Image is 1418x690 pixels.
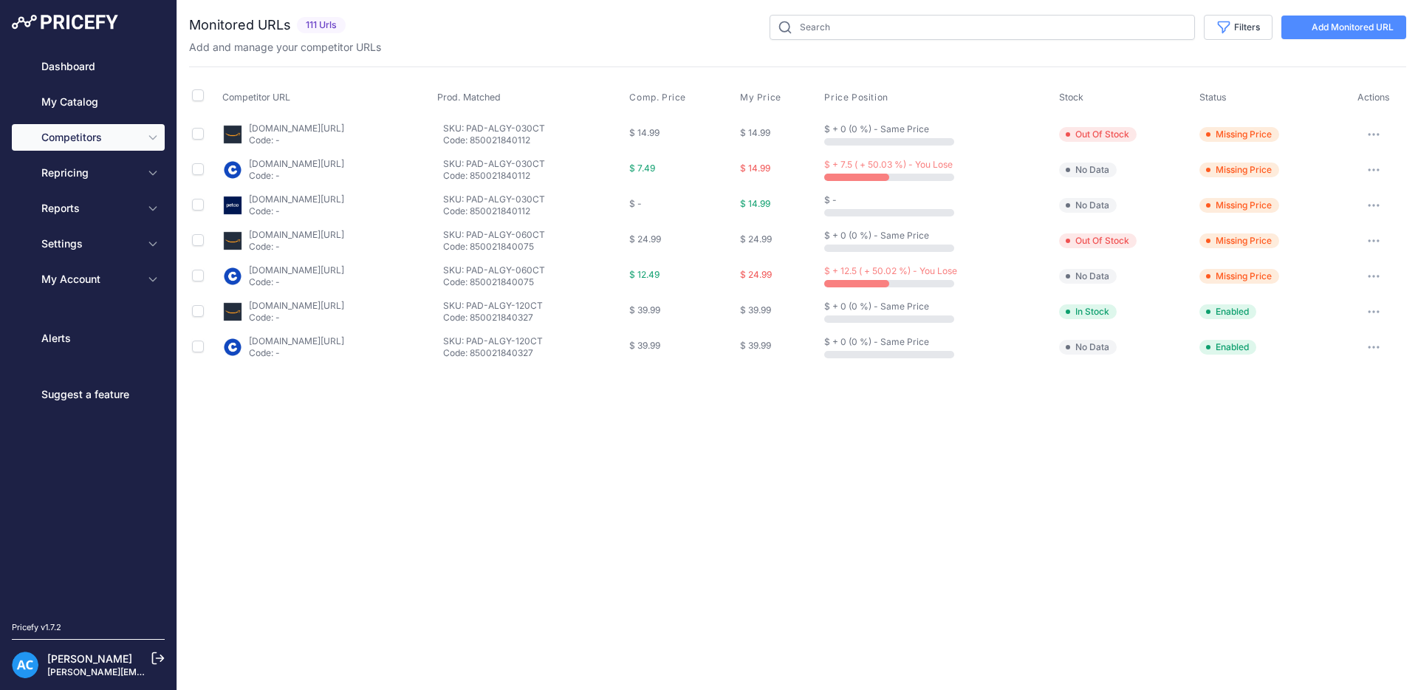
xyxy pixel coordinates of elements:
nav: Sidebar [12,53,165,604]
div: Pricefy v1.7.2 [12,621,61,634]
span: Out Of Stock [1059,233,1137,248]
a: Alerts [12,325,165,352]
a: [DOMAIN_NAME][URL] [249,229,344,240]
span: $ + 12.5 ( + 50.02 %) - You Lose [824,265,957,276]
button: My Account [12,266,165,293]
span: No Data [1059,340,1117,355]
span: $ + 7.5 ( + 50.03 %) - You Lose [824,159,953,170]
a: My Catalog [12,89,165,115]
p: Code: - [249,276,344,288]
span: Prod. Matched [437,92,501,103]
p: SKU: PAD-ALGY-120CT [443,300,623,312]
span: In Stock [1059,304,1117,319]
span: $ 14.99 [740,127,770,138]
span: $ 12.49 [629,269,660,280]
span: No Data [1059,198,1117,213]
p: Code: 850021840075 [443,276,623,288]
input: Search [770,15,1195,40]
span: Competitors [41,130,138,145]
span: Missing Price [1199,269,1279,284]
a: [DOMAIN_NAME][URL] [249,264,344,276]
p: SKU: PAD-ALGY-030CT [443,158,623,170]
a: [PERSON_NAME] [47,652,132,665]
button: My Price [740,92,784,103]
span: My Account [41,272,138,287]
span: $ + 0 (0 %) - Same Price [824,230,929,241]
a: Dashboard [12,53,165,80]
span: Enabled [1199,304,1256,319]
a: Add Monitored URL [1281,16,1406,39]
button: Comp. Price [629,92,689,103]
span: Price Position [824,92,888,103]
span: $ 24.99 [740,233,772,245]
span: $ 39.99 [629,340,660,351]
button: Competitors [12,124,165,151]
a: [PERSON_NAME][EMAIL_ADDRESS][DOMAIN_NAME] [47,666,275,677]
p: SKU: PAD-ALGY-030CT [443,123,623,134]
span: Missing Price [1199,127,1279,142]
span: Settings [41,236,138,251]
p: SKU: PAD-ALGY-060CT [443,264,623,276]
span: Missing Price [1199,163,1279,177]
p: Code: 850021840112 [443,170,623,182]
p: Add and manage your competitor URLs [189,40,381,55]
span: Actions [1357,92,1390,103]
span: $ 39.99 [629,304,660,315]
button: Settings [12,230,165,257]
span: $ 24.99 [740,269,772,280]
p: SKU: PAD-ALGY-120CT [443,335,623,347]
span: Competitor URL [222,92,290,103]
span: Enabled [1199,340,1256,355]
span: $ 39.99 [740,304,771,315]
span: $ 14.99 [629,127,660,138]
span: No Data [1059,269,1117,284]
p: Code: 850021840112 [443,205,623,217]
span: Stock [1059,92,1083,103]
span: $ + 0 (0 %) - Same Price [824,123,929,134]
span: Status [1199,92,1227,103]
p: Code: - [249,134,344,146]
span: $ 7.49 [629,163,655,174]
p: Code: - [249,205,344,217]
a: [DOMAIN_NAME][URL] [249,335,344,346]
p: Code: - [249,347,344,359]
button: Reports [12,195,165,222]
button: Price Position [824,92,891,103]
span: Missing Price [1199,198,1279,213]
p: Code: - [249,312,344,324]
span: Missing Price [1199,233,1279,248]
p: Code: 850021840327 [443,347,623,359]
p: Code: - [249,170,344,182]
p: SKU: PAD-ALGY-060CT [443,229,623,241]
span: 111 Urls [297,17,346,34]
p: Code: 850021840327 [443,312,623,324]
div: $ - [824,194,1052,206]
p: Code: - [249,241,344,253]
span: Out Of Stock [1059,127,1137,142]
span: No Data [1059,163,1117,177]
span: Reports [41,201,138,216]
button: Filters [1204,15,1273,40]
a: Suggest a feature [12,381,165,408]
p: Code: 850021840112 [443,134,623,146]
a: [DOMAIN_NAME][URL] [249,123,344,134]
span: $ + 0 (0 %) - Same Price [824,336,929,347]
button: Repricing [12,160,165,186]
p: Code: 850021840075 [443,241,623,253]
span: Comp. Price [629,92,686,103]
a: [DOMAIN_NAME][URL] [249,158,344,169]
span: Repricing [41,165,138,180]
span: My Price [740,92,781,103]
span: $ 39.99 [740,340,771,351]
a: [DOMAIN_NAME][URL] [249,194,344,205]
div: $ - [629,198,734,210]
h2: Monitored URLs [189,15,291,35]
img: Pricefy Logo [12,15,118,30]
span: $ + 0 (0 %) - Same Price [824,301,929,312]
span: $ 14.99 [740,163,770,174]
p: SKU: PAD-ALGY-030CT [443,194,623,205]
span: $ 24.99 [629,233,661,245]
span: $ 14.99 [740,198,770,209]
a: [DOMAIN_NAME][URL] [249,300,344,311]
